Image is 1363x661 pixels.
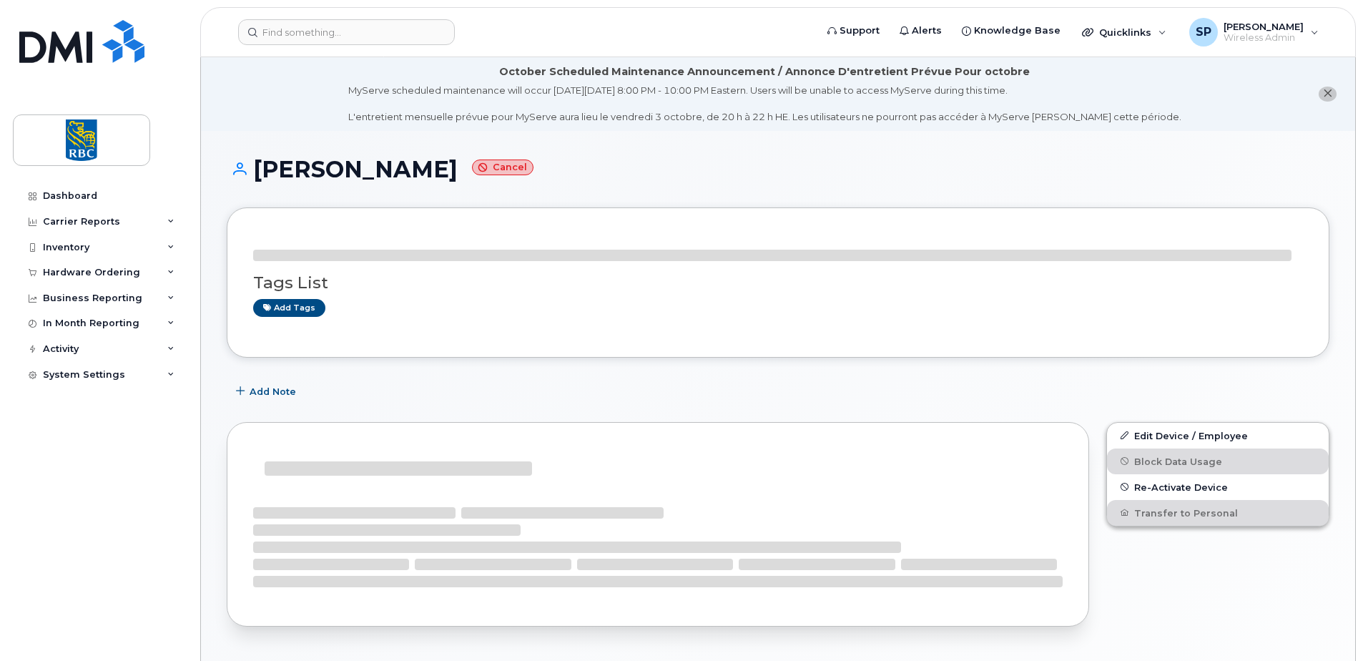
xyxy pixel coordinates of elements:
div: October Scheduled Maintenance Announcement / Annonce D'entretient Prévue Pour octobre [499,64,1030,79]
h1: [PERSON_NAME] [227,157,1329,182]
button: Transfer to Personal [1107,500,1329,526]
a: Add tags [253,299,325,317]
button: Re-Activate Device [1107,474,1329,500]
div: MyServe scheduled maintenance will occur [DATE][DATE] 8:00 PM - 10:00 PM Eastern. Users will be u... [348,84,1181,124]
span: Re-Activate Device [1134,481,1228,492]
button: close notification [1319,87,1337,102]
span: Add Note [250,385,296,398]
button: Block Data Usage [1107,449,1329,474]
a: Edit Device / Employee [1107,423,1329,449]
h3: Tags List [253,274,1303,292]
small: Cancel [472,160,533,176]
button: Add Note [227,379,308,405]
